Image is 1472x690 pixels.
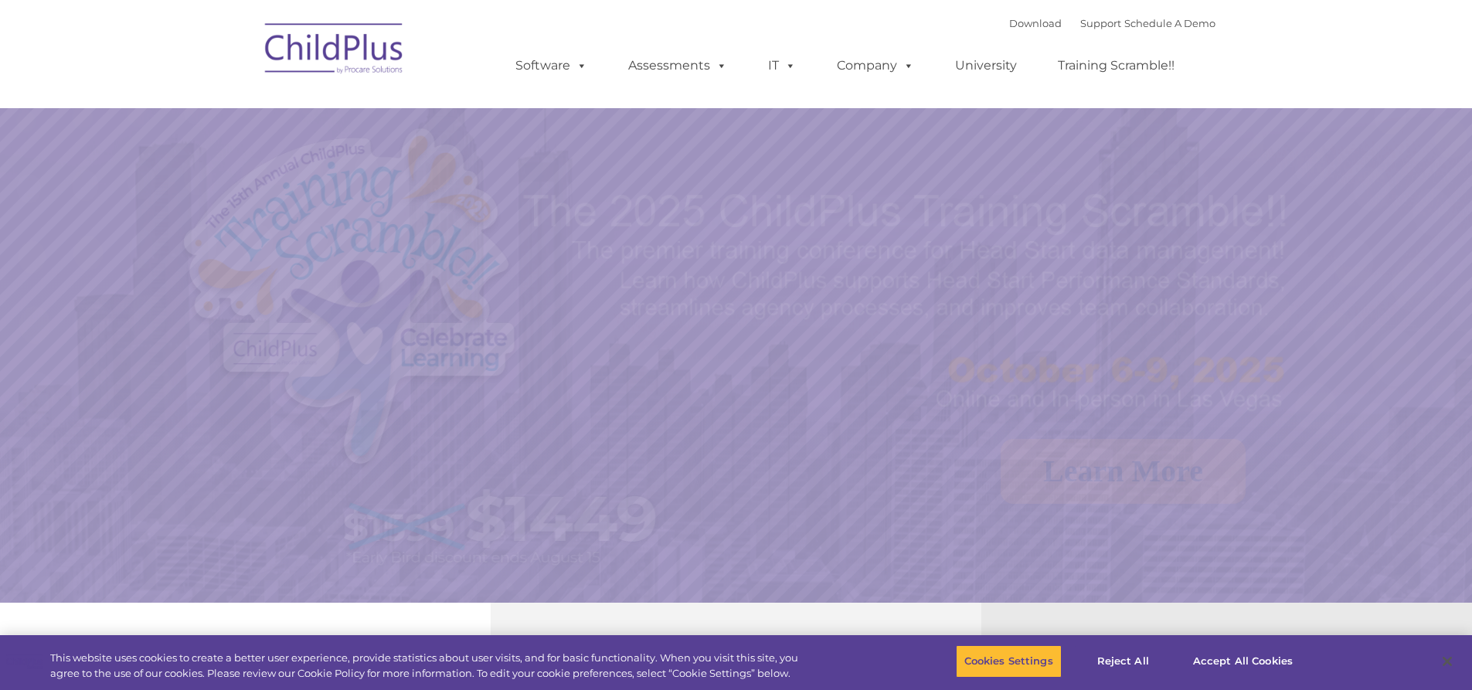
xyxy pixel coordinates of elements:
[1009,17,1215,29] font: |
[753,50,811,81] a: IT
[1001,439,1246,504] a: Learn More
[1185,645,1301,678] button: Accept All Cookies
[1009,17,1062,29] a: Download
[940,50,1032,81] a: University
[613,50,743,81] a: Assessments
[1080,17,1121,29] a: Support
[821,50,930,81] a: Company
[500,50,603,81] a: Software
[1075,645,1171,678] button: Reject All
[257,12,412,90] img: ChildPlus by Procare Solutions
[1042,50,1190,81] a: Training Scramble!!
[1124,17,1215,29] a: Schedule A Demo
[50,651,810,681] div: This website uses cookies to create a better user experience, provide statistics about user visit...
[1430,644,1464,678] button: Close
[956,645,1062,678] button: Cookies Settings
